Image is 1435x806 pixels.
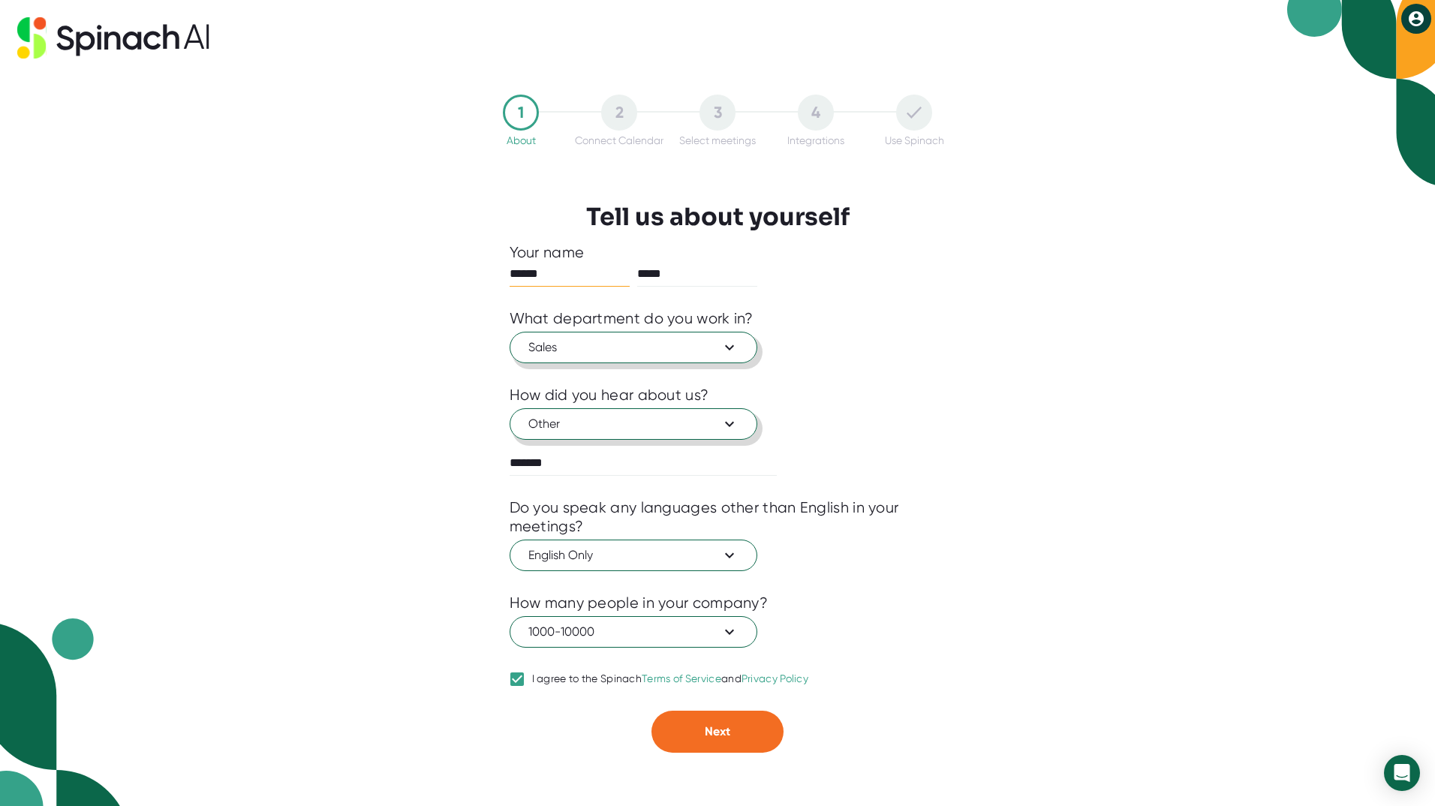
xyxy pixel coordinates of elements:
[510,540,757,571] button: English Only
[642,672,721,684] a: Terms of Service
[699,95,736,131] div: 3
[885,134,944,146] div: Use Spinach
[510,408,757,440] button: Other
[510,243,926,262] div: Your name
[503,95,539,131] div: 1
[510,386,709,405] div: How did you hear about us?
[528,546,739,564] span: English Only
[651,711,784,753] button: Next
[528,338,739,356] span: Sales
[510,498,926,536] div: Do you speak any languages other than English in your meetings?
[575,134,663,146] div: Connect Calendar
[510,594,769,612] div: How many people in your company?
[679,134,756,146] div: Select meetings
[507,134,536,146] div: About
[798,95,834,131] div: 4
[528,623,739,641] span: 1000-10000
[528,415,739,433] span: Other
[532,672,809,686] div: I agree to the Spinach and
[787,134,844,146] div: Integrations
[510,332,757,363] button: Sales
[586,203,850,231] h3: Tell us about yourself
[510,616,757,648] button: 1000-10000
[705,724,730,738] span: Next
[510,309,754,328] div: What department do you work in?
[601,95,637,131] div: 2
[742,672,808,684] a: Privacy Policy
[1384,755,1420,791] div: Open Intercom Messenger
